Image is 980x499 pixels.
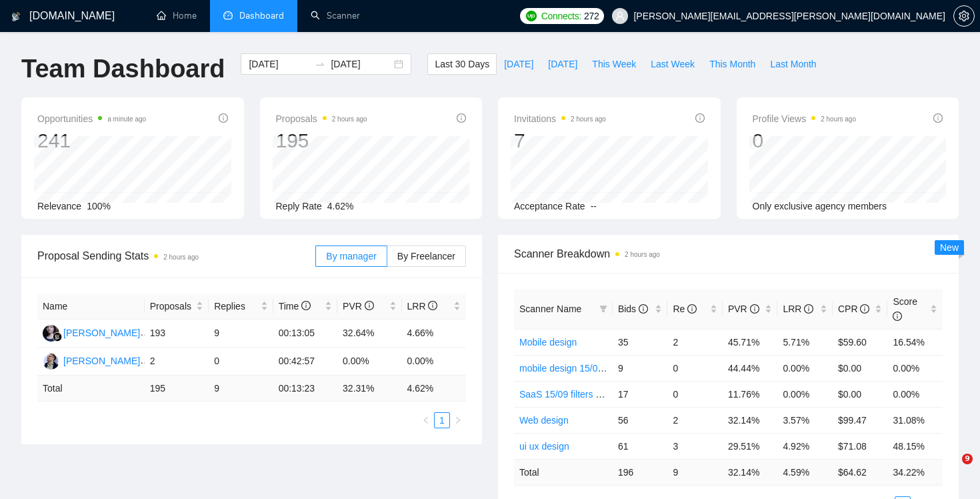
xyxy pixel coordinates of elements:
[728,304,759,314] span: PVR
[613,381,668,407] td: 17
[454,416,462,424] span: right
[599,305,607,313] span: filter
[418,412,434,428] button: left
[219,113,228,123] span: info-circle
[519,389,711,400] a: SaaS 15/09 filters change+cover letter change
[402,320,467,348] td: 4.66%
[107,115,146,123] time: a minute ago
[223,11,233,20] span: dashboard
[450,412,466,428] button: right
[37,376,145,402] td: Total
[613,355,668,381] td: 9
[592,57,636,71] span: This Week
[887,381,943,407] td: 0.00%
[673,304,697,314] span: Re
[209,294,273,320] th: Replies
[37,201,81,211] span: Relevance
[402,348,467,376] td: 0.00%
[777,329,833,355] td: 5.71%
[597,299,610,319] span: filter
[209,348,273,376] td: 0
[935,454,967,486] iframe: Intercom live chat
[887,407,943,433] td: 31.08%
[753,201,887,211] span: Only exclusive agency members
[315,59,325,69] span: to
[273,348,337,376] td: 00:42:57
[301,301,311,310] span: info-circle
[514,245,943,262] span: Scanner Breakdown
[833,433,888,459] td: $71.08
[702,53,763,75] button: This Month
[763,53,823,75] button: Last Month
[145,294,209,320] th: Proposals
[434,412,450,428] li: 1
[584,9,599,23] span: 272
[962,454,973,464] span: 9
[327,201,354,211] span: 4.62%
[613,433,668,459] td: 61
[331,57,391,71] input: End date
[422,416,430,424] span: left
[519,304,581,314] span: Scanner Name
[777,459,833,485] td: 4.59 %
[618,304,648,314] span: Bids
[450,412,466,428] li: Next Page
[209,376,273,402] td: 9
[315,59,325,69] span: swap-right
[625,251,660,258] time: 2 hours ago
[514,111,606,127] span: Invitations
[833,407,888,433] td: $99.47
[893,296,917,322] span: Score
[150,299,193,314] span: Proposals
[428,301,437,310] span: info-circle
[37,111,146,127] span: Opportunities
[53,332,62,342] img: gigradar-bm.png
[276,111,367,127] span: Proposals
[777,433,833,459] td: 4.92%
[753,128,857,153] div: 0
[723,459,778,485] td: 32.14 %
[435,57,489,71] span: Last 30 Days
[783,304,813,314] span: LRR
[723,355,778,381] td: 44.44%
[838,304,869,314] span: CPR
[585,53,643,75] button: This Week
[37,247,315,264] span: Proposal Sending Stats
[615,11,625,21] span: user
[43,353,59,370] img: YH
[667,355,723,381] td: 0
[519,415,569,426] a: Web design
[519,337,577,348] a: Mobile design
[145,376,209,402] td: 195
[239,10,284,21] span: Dashboard
[548,57,577,71] span: [DATE]
[833,459,888,485] td: $ 64.62
[332,115,367,123] time: 2 hours ago
[273,320,337,348] td: 00:13:05
[21,53,225,85] h1: Team Dashboard
[893,312,902,321] span: info-circle
[249,57,309,71] input: Start date
[514,128,606,153] div: 7
[723,329,778,355] td: 45.71%
[145,348,209,376] td: 2
[651,57,695,71] span: Last Week
[639,304,648,314] span: info-circle
[157,10,197,21] a: homeHome
[276,201,322,211] span: Reply Rate
[613,407,668,433] td: 56
[887,329,943,355] td: 16.54%
[43,327,140,338] a: RS[PERSON_NAME]
[37,294,145,320] th: Name
[337,348,401,376] td: 0.00%
[457,113,466,123] span: info-circle
[43,325,59,342] img: RS
[326,251,376,262] span: By manager
[541,9,581,23] span: Connects:
[497,53,541,75] button: [DATE]
[214,299,257,314] span: Replies
[887,355,943,381] td: 0.00%
[519,441,569,452] a: ui ux design
[833,329,888,355] td: $59.60
[777,355,833,381] td: 0.00%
